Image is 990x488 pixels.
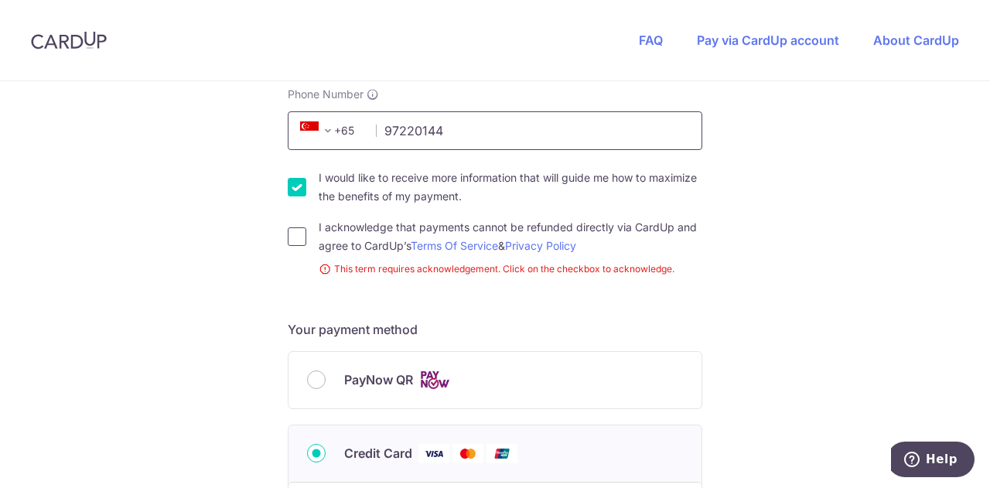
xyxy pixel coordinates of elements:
h5: Your payment method [288,320,702,339]
span: +65 [300,121,337,140]
label: I acknowledge that payments cannot be refunded directly via CardUp and agree to CardUp’s & [319,218,702,255]
span: PayNow QR [344,370,413,389]
img: Mastercard [452,444,483,463]
iframe: Opens a widget where you can find more information [891,442,975,480]
div: PayNow QR Cards logo [307,370,683,390]
span: +65 [295,121,365,140]
span: Phone Number [288,87,364,102]
label: I would like to receive more information that will guide me how to maximize the benefits of my pa... [319,169,702,206]
img: CardUp [31,31,107,49]
div: Credit Card Visa Mastercard Union Pay [307,444,683,463]
a: FAQ [639,32,663,48]
a: About CardUp [873,32,959,48]
span: Credit Card [344,444,412,462]
a: Terms Of Service [411,239,498,252]
a: Pay via CardUp account [697,32,839,48]
a: Privacy Policy [505,239,576,252]
img: Cards logo [419,370,450,390]
img: Visa [418,444,449,463]
img: Union Pay [486,444,517,463]
small: This term requires acknowledgement. Click on the checkbox to acknowledge. [319,261,702,277]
